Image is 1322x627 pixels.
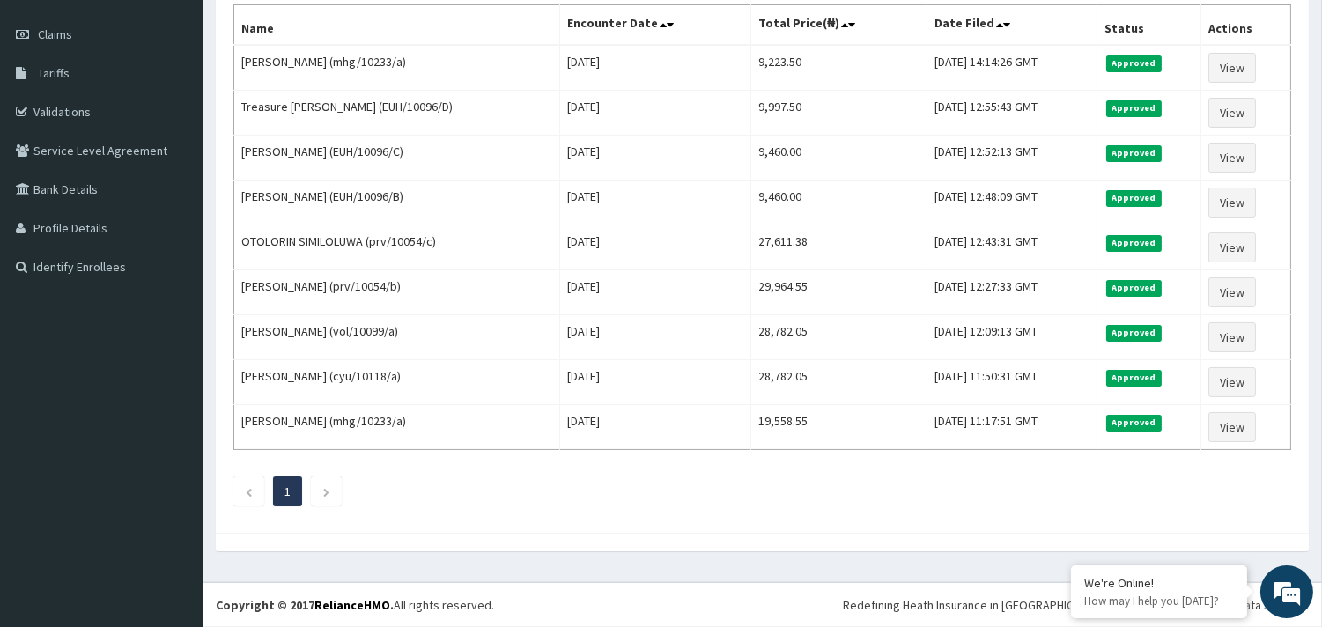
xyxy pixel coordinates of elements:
[203,582,1322,627] footer: All rights reserved.
[234,136,560,181] td: [PERSON_NAME] (EUH/10096/C)
[1208,232,1256,262] a: View
[560,225,750,270] td: [DATE]
[245,483,253,499] a: Previous page
[1208,322,1256,352] a: View
[560,315,750,360] td: [DATE]
[1200,5,1290,46] th: Actions
[927,181,1097,225] td: [DATE] 12:48:09 GMT
[38,26,72,42] span: Claims
[560,136,750,181] td: [DATE]
[234,181,560,225] td: [PERSON_NAME] (EUH/10096/B)
[1106,325,1162,341] span: Approved
[843,596,1309,614] div: Redefining Heath Insurance in [GEOGRAPHIC_DATA] using Telemedicine and Data Science!
[927,136,1097,181] td: [DATE] 12:52:13 GMT
[33,88,71,132] img: d_794563401_company_1708531726252_794563401
[234,225,560,270] td: OTOLORIN SIMILOLUWA (prv/10054/c)
[1084,575,1234,591] div: We're Online!
[1208,367,1256,397] a: View
[927,315,1097,360] td: [DATE] 12:09:13 GMT
[927,270,1097,315] td: [DATE] 12:27:33 GMT
[560,270,750,315] td: [DATE]
[1097,5,1201,46] th: Status
[1106,100,1162,116] span: Approved
[750,136,927,181] td: 9,460.00
[560,405,750,450] td: [DATE]
[750,360,927,405] td: 28,782.05
[234,315,560,360] td: [PERSON_NAME] (vol/10099/a)
[750,91,927,136] td: 9,997.50
[234,405,560,450] td: [PERSON_NAME] (mhg/10233/a)
[1208,412,1256,442] a: View
[927,405,1097,450] td: [DATE] 11:17:51 GMT
[1106,235,1162,251] span: Approved
[560,5,750,46] th: Encounter Date
[1208,143,1256,173] a: View
[322,483,330,499] a: Next page
[1106,415,1162,431] span: Approved
[1106,145,1162,161] span: Approved
[927,45,1097,91] td: [DATE] 14:14:26 GMT
[750,45,927,91] td: 9,223.50
[927,360,1097,405] td: [DATE] 11:50:31 GMT
[1084,594,1234,609] p: How may I help you today?
[560,45,750,91] td: [DATE]
[750,315,927,360] td: 28,782.05
[102,196,243,374] span: We're online!
[927,5,1097,46] th: Date Filed
[38,65,70,81] span: Tariffs
[750,225,927,270] td: 27,611.38
[1106,280,1162,296] span: Approved
[284,483,291,499] a: Page 1 is your current page
[1208,98,1256,128] a: View
[234,5,560,46] th: Name
[750,5,927,46] th: Total Price(₦)
[9,430,336,491] textarea: Type your message and hit 'Enter'
[314,597,390,613] a: RelianceHMO
[560,91,750,136] td: [DATE]
[234,91,560,136] td: Treasure [PERSON_NAME] (EUH/10096/D)
[560,181,750,225] td: [DATE]
[234,360,560,405] td: [PERSON_NAME] (cyu/10118/a)
[1106,190,1162,206] span: Approved
[1208,277,1256,307] a: View
[1106,370,1162,386] span: Approved
[750,270,927,315] td: 29,964.55
[560,360,750,405] td: [DATE]
[92,99,296,122] div: Chat with us now
[927,91,1097,136] td: [DATE] 12:55:43 GMT
[289,9,331,51] div: Minimize live chat window
[1208,53,1256,83] a: View
[750,181,927,225] td: 9,460.00
[750,405,927,450] td: 19,558.55
[216,597,394,613] strong: Copyright © 2017 .
[1208,188,1256,218] a: View
[234,270,560,315] td: [PERSON_NAME] (prv/10054/b)
[234,45,560,91] td: [PERSON_NAME] (mhg/10233/a)
[1106,55,1162,71] span: Approved
[927,225,1097,270] td: [DATE] 12:43:31 GMT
